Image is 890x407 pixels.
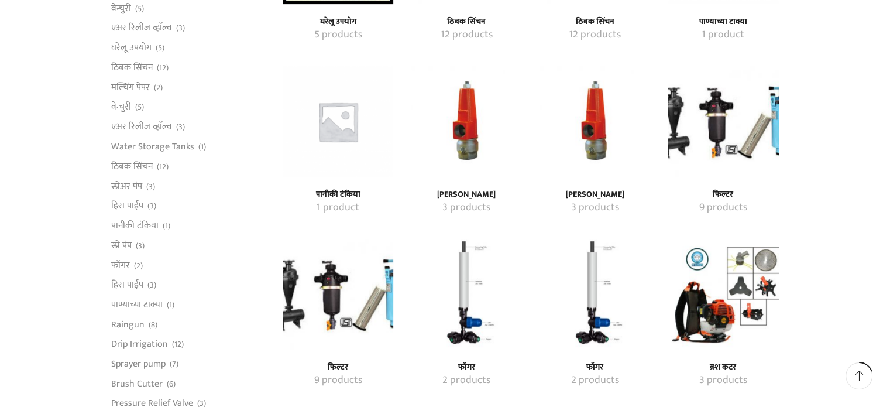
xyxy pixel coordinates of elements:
[111,136,194,156] a: Water Storage Tanks
[668,66,778,177] img: फिल्टर
[283,239,393,350] img: फिल्टर
[111,117,172,136] a: एअर रिलीज व्हाॅल्व
[111,295,163,314] a: पाण्याच्या टाक्या
[702,28,744,43] mark: 1 product
[569,28,621,43] mark: 12 products
[681,362,765,372] a: Visit product category ब्रश कटर
[681,200,765,216] a: Visit product category फिल्टर
[154,81,163,93] span: (2)
[111,156,153,176] a: ठिबक सिंचन
[111,176,142,196] a: स्प्रेअर पंप
[295,190,380,200] a: Visit product category पानीकी टंकिया
[411,66,521,177] img: प्रेशर रिलीफ व्हाॅल्व
[699,200,747,216] mark: 9 products
[424,362,508,372] h4: फॉगर
[681,362,765,372] h4: ब्रश कटर
[111,334,168,354] a: Drip Irrigation
[111,37,152,57] a: घरेलू उपयोग
[668,239,778,350] img: ब्रश कटर
[135,101,144,113] span: (5)
[552,190,637,200] a: Visit product category प्रेशर रिलीफ व्हाॅल्व
[111,97,131,117] a: वेन्चुरी
[699,373,747,388] mark: 3 products
[424,28,508,43] a: Visit product category ठिबक सिंचन
[540,66,650,177] img: प्रेशर रिलीफ व्हाॅल्व
[571,200,618,216] mark: 3 products
[295,362,380,372] a: Visit product category फिल्टर
[681,28,765,43] a: Visit product category पाण्याच्या टाक्या
[111,57,153,77] a: ठिबक सिंचन
[111,255,130,275] a: फॉगर
[424,200,508,216] a: Visit product category प्रेशर रिलीफ व्हाॅल्व
[314,373,362,388] mark: 9 products
[172,338,184,350] span: (12)
[552,362,637,372] a: Visit product category फॉगर
[176,22,185,34] span: (3)
[411,66,521,177] a: Visit product category प्रेशर रिलीफ व्हाॅल्व
[134,259,143,271] span: (2)
[552,362,637,372] h4: फॉगर
[668,239,778,350] a: Visit product category ब्रश कटर
[111,235,132,255] a: स्प्रे पंप
[552,373,637,388] a: Visit product category फॉगर
[157,160,169,172] span: (12)
[295,362,380,372] h4: फिल्टर
[283,66,393,177] img: पानीकी टंकिया
[136,240,145,251] span: (3)
[295,17,380,27] h4: घरेलू उपयोग
[552,17,637,27] a: Visit product category ठिबक सिंचन
[681,17,765,27] a: Visit product category पाण्याच्या टाक्या
[295,17,380,27] a: Visit product category घरेलू उपयोग
[147,279,156,291] span: (3)
[442,373,490,388] mark: 2 products
[442,200,490,216] mark: 3 products
[552,28,637,43] a: Visit product category ठिबक सिंचन
[295,200,380,216] a: Visit product category पानीकी टंकिया
[424,362,508,372] a: Visit product category फॉगर
[681,190,765,200] a: Visit product category फिल्टर
[424,190,508,200] a: Visit product category प्रेशर रिलीफ व्हाॅल्व
[111,77,150,97] a: मल्चिंग पेपर
[441,28,493,43] mark: 12 products
[111,314,145,334] a: Raingun
[552,190,637,200] h4: [PERSON_NAME]
[167,378,176,390] span: (6)
[283,66,393,177] a: Visit product category पानीकी टंकिया
[111,354,166,374] a: Sprayer pump
[198,141,206,152] span: (1)
[111,216,159,235] a: पानीकी टंकिया
[552,200,637,216] a: Visit product category प्रेशर रिलीफ व्हाॅल्व
[295,373,380,388] a: Visit product category फिल्टर
[424,373,508,388] a: Visit product category फॉगर
[283,239,393,350] a: Visit product category फिल्टर
[681,190,765,200] h4: फिल्टर
[111,196,143,216] a: हिरा पाईप
[540,66,650,177] a: Visit product category प्रेशर रिलीफ व्हाॅल्व
[411,239,521,350] img: फॉगर
[157,61,169,73] span: (12)
[111,374,163,394] a: Brush Cutter
[424,17,508,27] a: Visit product category ठिबक सिंचन
[111,18,172,37] a: एअर रिलीज व्हाॅल्व
[135,2,144,14] span: (5)
[163,220,170,231] span: (1)
[147,200,156,212] span: (3)
[295,190,380,200] h4: पानीकी टंकिया
[571,373,618,388] mark: 2 products
[540,239,650,350] a: Visit product category फॉगर
[552,17,637,27] h4: ठिबक सिंचन
[668,66,778,177] a: Visit product category फिल्टर
[156,42,164,53] span: (5)
[424,17,508,27] h4: ठिबक सिंचन
[111,275,143,295] a: हिरा पाईप
[681,373,765,388] a: Visit product category ब्रश कटर
[170,358,178,370] span: (7)
[424,190,508,200] h4: [PERSON_NAME]
[540,239,650,350] img: फॉगर
[681,17,765,27] h4: पाण्याच्या टाक्या
[167,299,174,311] span: (1)
[317,200,359,216] mark: 1 product
[295,28,380,43] a: Visit product category घरेलू उपयोग
[146,180,155,192] span: (3)
[149,319,157,330] span: (8)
